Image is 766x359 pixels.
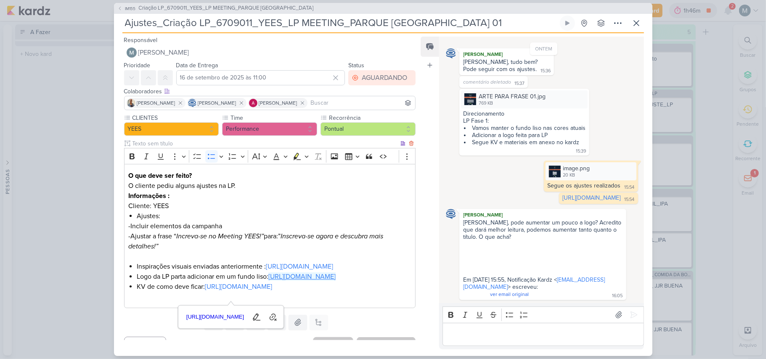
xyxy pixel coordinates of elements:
img: Caroline Traven De Andrade [446,48,456,58]
div: Segue os ajustes realizados [548,182,621,189]
strong: Informações : [128,192,170,200]
li: Segue KV e materiais em anexo no kardz [464,139,586,146]
img: QgIL6Z0i9zXXWI9sXgELbdnDLw3x7nHUYKZXmV8w.jpg [464,93,476,105]
button: AGUARDANDO [348,70,416,85]
a: [URL][DOMAIN_NAME] [183,311,247,324]
img: Caroline Traven De Andrade [446,209,456,219]
div: 15:36 [541,68,551,74]
div: [PERSON_NAME] [461,50,552,58]
div: LP Fase 1: [463,117,586,124]
li: Inspirações visuais enviadas anteriormente : [137,261,411,272]
img: Iara Santos [127,99,135,107]
a: [URL][DOMAIN_NAME] [205,282,272,291]
span: [PERSON_NAME], pode aumentar um pouco a logo? Acredito que dará melhor leitura, podemos aumentar ... [463,219,623,298]
p: -Incluir elementos da campanha [128,221,411,231]
label: Status [348,62,364,69]
div: Colaboradores [124,87,416,96]
div: Ligar relógio [564,20,571,26]
p: Cliente: YEES [128,201,411,211]
p: -Ajustar a frase “ para:” [128,231,411,261]
div: [PERSON_NAME] [461,211,624,219]
label: Data de Entrega [176,62,218,69]
span: [PERSON_NAME] [138,48,189,58]
div: 769 KB [479,100,546,107]
div: image.png [563,164,590,173]
div: Direcionamento [463,110,586,117]
label: Responsável [124,37,158,44]
div: image.png [546,162,636,180]
span: [PERSON_NAME] [198,99,236,107]
div: ARTE PARA FRASE 01.jpg [479,92,546,101]
button: YEES [124,122,219,136]
input: Texto sem título [131,139,399,148]
li: Logo da LP parta adicionar em um fundo liso: [137,272,411,282]
div: Editor toolbar [124,148,416,164]
a: [URL][DOMAIN_NAME] [563,194,621,201]
div: AGUARDANDO [362,73,407,83]
div: 15:54 [625,184,635,191]
div: Editor editing area: main [443,323,644,346]
img: JXgV8BW4wzXsfXs2Yxe3KxRJeHENn0H7BC48Eqvd.png [549,166,561,177]
div: 20 KB [563,172,590,179]
span: [URL][DOMAIN_NAME] [184,312,247,322]
button: Performance [222,122,317,136]
img: Alessandra Gomes [249,99,257,107]
span: [PERSON_NAME] [259,99,297,107]
span: [PERSON_NAME] [137,99,175,107]
i: Increva-se no Meeting YEES!” [176,232,264,240]
label: Prioridade [124,62,151,69]
label: Time [230,114,317,122]
p: O cliente pediu alguns ajustes na LP. [128,181,411,191]
div: 15:37 [514,80,525,87]
input: Kard Sem Título [122,16,558,31]
i: Inscreva-se agora e descubra mais detalhes!” [128,232,383,251]
label: Recorrência [328,114,416,122]
button: Pontual [321,122,416,136]
li: KV de como deve ficar: [137,282,411,302]
span: ver email original [490,291,529,297]
div: [PERSON_NAME], tudo bem? [463,58,550,66]
strong: O que deve ser feito? [128,172,192,180]
div: Editor toolbar [443,306,644,323]
div: ARTE PARA FRASE 01.jpg [461,90,588,108]
div: Editor editing area: main [124,164,416,308]
button: Cancelar [124,337,166,353]
a: [URL][DOMAIN_NAME] [266,262,333,271]
div: 15:54 [625,196,635,203]
li: Adicionar a logo feita para LP [464,132,586,139]
div: Pode seguir com os ajustes. [463,66,537,73]
li: Vamos manter o fundo liso nas cores atuais [464,124,586,132]
input: Buscar [309,98,414,108]
img: Mariana Amorim [127,48,137,58]
a: [URL][DOMAIN_NAME] [268,272,336,281]
li: Ajustes: [137,211,411,221]
a: [EMAIL_ADDRESS][DOMAIN_NAME] [463,276,605,290]
input: Select a date [176,70,345,85]
label: CLIENTES [132,114,219,122]
span: comentário deletado [463,79,511,85]
div: 15:39 [576,148,586,155]
img: Caroline Traven De Andrade [188,99,196,107]
button: [PERSON_NAME] [124,45,416,60]
div: 16:05 [612,293,623,299]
